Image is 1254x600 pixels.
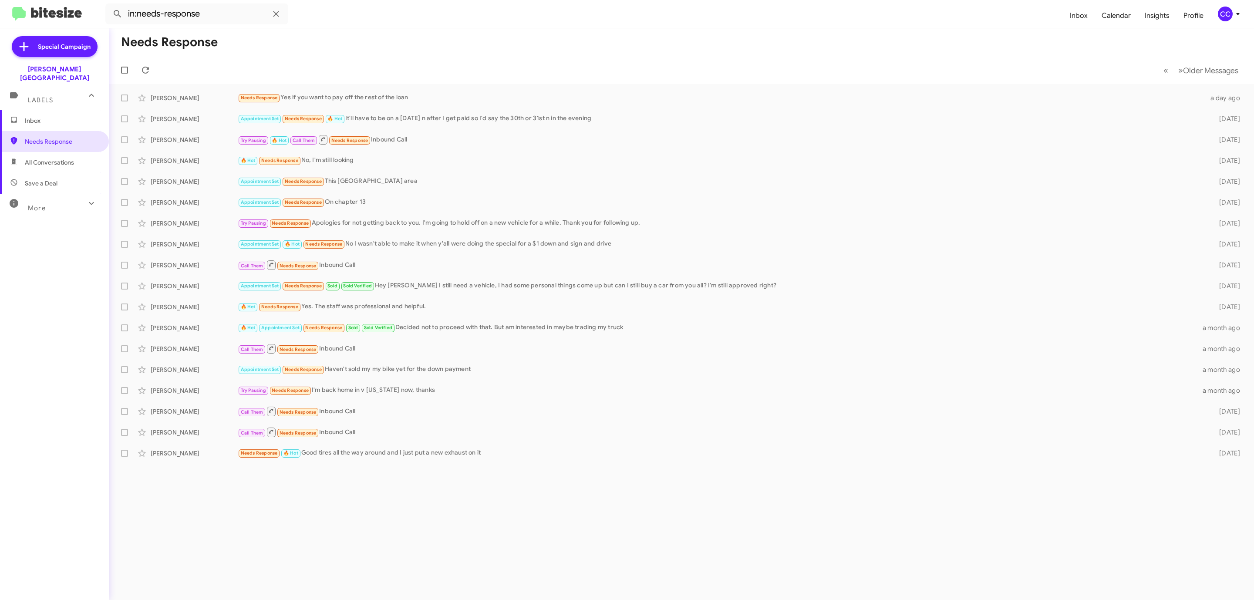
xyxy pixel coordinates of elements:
span: » [1178,65,1183,76]
span: Labels [28,96,53,104]
span: Call Them [241,409,263,415]
span: Try Pausing [241,138,266,143]
div: [PERSON_NAME] [151,282,238,290]
div: [DATE] [1201,240,1247,249]
span: Appointment Set [241,367,279,372]
div: Haven't sold my my bike yet for the down payment [238,364,1201,374]
span: « [1163,65,1168,76]
div: [PERSON_NAME] [151,198,238,207]
span: 🔥 Hot [241,158,256,163]
div: [PERSON_NAME] [151,240,238,249]
div: [DATE] [1201,177,1247,186]
span: 🔥 Hot [283,450,298,456]
div: [PERSON_NAME] [151,428,238,437]
span: Try Pausing [241,220,266,226]
div: [PERSON_NAME] [151,156,238,165]
span: 🔥 Hot [327,116,342,121]
div: Yes if you want to pay off the rest of the loan [238,93,1201,103]
div: Hey [PERSON_NAME] I still need a vehicle, I had some personal things come up but can I still buy ... [238,281,1201,291]
span: 🔥 Hot [285,241,300,247]
div: I'm back home in v [US_STATE] now, thanks [238,385,1201,395]
div: [PERSON_NAME] [151,407,238,416]
span: Try Pausing [241,388,266,393]
span: Sold [327,283,337,289]
div: [PERSON_NAME] [151,115,238,123]
span: 🔥 Hot [241,325,256,330]
div: [PERSON_NAME] [151,177,238,186]
span: Appointment Set [241,199,279,205]
span: Needs Response [305,241,342,247]
div: [DATE] [1201,282,1247,290]
span: Needs Response [272,388,309,393]
div: [PERSON_NAME] [151,219,238,228]
div: [PERSON_NAME] [151,135,238,144]
div: [DATE] [1201,428,1247,437]
span: Needs Response [285,199,322,205]
span: Needs Response [285,179,322,184]
span: Needs Response [285,367,322,372]
span: Needs Response [261,304,298,310]
span: 🔥 Hot [272,138,287,143]
span: Save a Deal [25,179,57,188]
div: a month ago [1201,344,1247,353]
a: Insights [1138,3,1176,28]
div: a month ago [1201,386,1247,395]
span: Appointment Set [241,116,279,121]
span: Call Them [241,263,263,269]
div: a month ago [1201,324,1247,332]
a: Inbox [1063,3,1095,28]
div: [PERSON_NAME] [151,344,238,353]
div: [PERSON_NAME] [151,449,238,458]
span: Needs Response [241,95,278,101]
span: All Conversations [25,158,74,167]
div: [DATE] [1201,407,1247,416]
span: Appointment Set [261,325,300,330]
div: [PERSON_NAME] [151,261,238,270]
span: Call Them [293,138,315,143]
a: Calendar [1095,3,1138,28]
div: Apologies for not getting back to you. I'm going to hold off on a new vehicle for a while. Thank ... [238,218,1201,228]
span: Call Them [241,347,263,352]
span: Needs Response [241,450,278,456]
div: [DATE] [1201,135,1247,144]
span: Appointment Set [241,241,279,247]
div: Inbound Call [238,427,1201,438]
div: Inbound Call [238,134,1201,145]
div: No, I'm still looking [238,155,1201,165]
div: [PERSON_NAME] [151,386,238,395]
button: CC [1210,7,1244,21]
div: [DATE] [1201,261,1247,270]
div: Yes. The staff was professional and helpful. [238,302,1201,312]
div: [DATE] [1201,115,1247,123]
div: [PERSON_NAME] [151,303,238,311]
div: It'll have to be on a [DATE] n after I get paid so I'd say the 30th or 31st n in the evening [238,114,1201,124]
div: Good tires all the way around and I just put a new exhaust on it [238,448,1201,458]
span: Special Campaign [38,42,91,51]
div: [PERSON_NAME] [151,94,238,102]
span: Needs Response [261,158,298,163]
div: [DATE] [1201,449,1247,458]
div: This [GEOGRAPHIC_DATA] area [238,176,1201,186]
div: a day ago [1201,94,1247,102]
span: Appointment Set [241,283,279,289]
a: Profile [1176,3,1210,28]
button: Next [1173,61,1244,79]
a: Special Campaign [12,36,98,57]
div: Inbound Call [238,260,1201,270]
span: Sold Verified [364,325,393,330]
div: [PERSON_NAME] [151,324,238,332]
span: Needs Response [285,283,322,289]
span: Needs Response [331,138,368,143]
div: [DATE] [1201,219,1247,228]
span: Needs Response [280,347,317,352]
span: Sold [348,325,358,330]
span: Appointment Set [241,179,279,184]
span: 🔥 Hot [241,304,256,310]
span: Needs Response [280,430,317,436]
span: More [28,204,46,212]
span: Needs Response [272,220,309,226]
